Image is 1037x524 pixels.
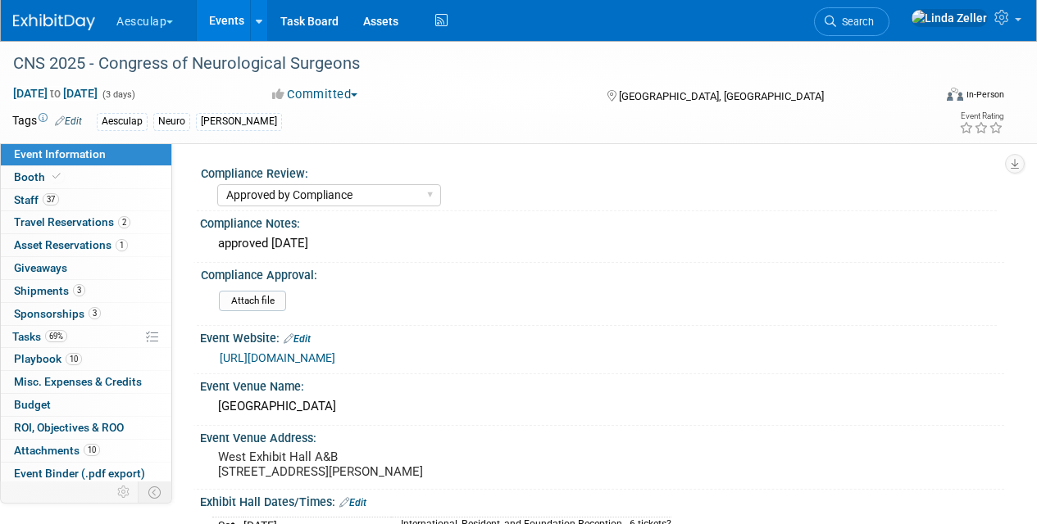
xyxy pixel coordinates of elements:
[14,170,64,183] span: Booth
[200,426,1004,446] div: Event Venue Address:
[1,280,171,302] a: Shipments3
[14,284,85,297] span: Shipments
[911,9,988,27] img: Linda Zeller
[284,333,311,345] a: Edit
[97,113,148,130] div: Aesculap
[14,261,67,274] span: Giveaways
[836,16,874,28] span: Search
[947,88,963,101] img: Format-Inperson.png
[200,490,1004,511] div: Exhibit Hall Dates/Times:
[118,216,130,228] span: 2
[1,166,171,188] a: Booth
[89,307,101,319] span: 3
[1,303,171,325] a: Sponsorships3
[48,87,63,100] span: to
[1,257,171,279] a: Giveaways
[14,307,101,320] span: Sponsorships
[859,85,1004,110] div: Event Format
[339,497,366,508] a: Edit
[12,86,98,101] span: [DATE] [DATE]
[201,161,997,182] div: Compliance Review:
[619,90,824,102] span: [GEOGRAPHIC_DATA], [GEOGRAPHIC_DATA]
[14,375,142,388] span: Misc. Expenses & Credits
[1,371,171,393] a: Misc. Expenses & Credits
[52,172,61,181] i: Booth reservation complete
[12,112,82,131] td: Tags
[110,481,139,503] td: Personalize Event Tab Strip
[1,417,171,439] a: ROI, Objectives & ROO
[14,215,130,228] span: Travel Reservations
[14,147,106,160] span: Event Information
[84,444,100,456] span: 10
[201,263,997,283] div: Compliance Approval:
[200,326,1004,347] div: Event Website:
[139,481,172,503] td: Toggle Event Tabs
[14,398,51,411] span: Budget
[959,112,1003,120] div: Event Rating
[1,348,171,370] a: Playbook10
[55,115,82,127] a: Edit
[1,234,171,256] a: Asset Reservations1
[12,330,67,343] span: Tasks
[14,238,128,251] span: Asset Reservations
[101,89,135,100] span: (3 days)
[14,421,124,434] span: ROI, Objectives & ROO
[153,113,190,130] div: Neuro
[73,284,85,296] span: 3
[200,211,1004,232] div: Compliance Notes:
[7,49,920,79] div: CNS 2025 - Congress of Neurological Surgeons
[1,189,171,211] a: Staff37
[14,467,145,480] span: Event Binder (.pdf export)
[814,7,889,36] a: Search
[212,231,992,256] div: approved [DATE]
[212,394,992,419] div: [GEOGRAPHIC_DATA]
[1,326,171,348] a: Tasks69%
[966,88,1004,101] div: In-Person
[196,113,282,130] div: [PERSON_NAME]
[13,14,95,30] img: ExhibitDay
[218,449,517,479] pre: West Exhibit Hall A&B [STREET_ADDRESS][PERSON_NAME]
[14,352,82,365] span: Playbook
[66,353,82,365] span: 10
[1,394,171,416] a: Budget
[1,211,171,233] a: Travel Reservations2
[1,463,171,485] a: Event Binder (.pdf export)
[43,193,59,206] span: 37
[200,374,1004,395] div: Event Venue Name:
[14,444,100,457] span: Attachments
[45,330,67,342] span: 69%
[116,239,128,251] span: 1
[14,193,59,206] span: Staff
[1,440,171,462] a: Attachments10
[266,86,364,103] button: Committed
[1,143,171,165] a: Event Information
[220,351,335,364] a: [URL][DOMAIN_NAME]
